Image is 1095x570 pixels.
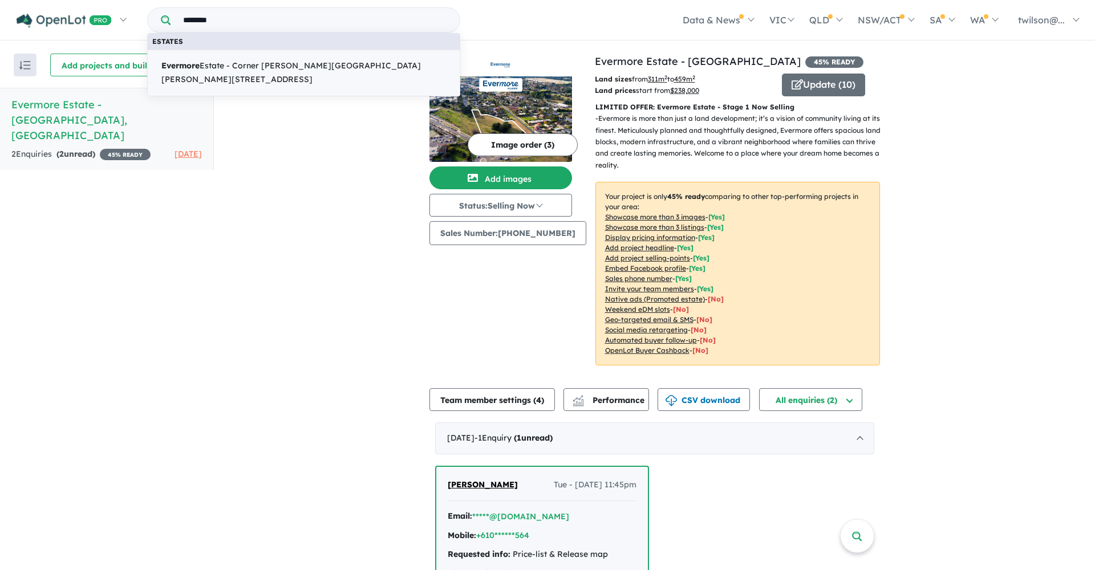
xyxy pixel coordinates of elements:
[605,264,686,272] u: Embed Facebook profile
[605,325,688,334] u: Social media retargeting
[429,221,586,245] button: Sales Number:[PHONE_NUMBER]
[429,166,572,189] button: Add images
[674,75,695,83] u: 459 m
[689,264,705,272] span: [ Yes ]
[673,305,689,313] span: [No]
[698,233,715,242] span: [ Yes ]
[11,148,151,161] div: 2 Enquir ies
[605,346,690,355] u: OpenLot Buyer Cashback
[692,346,708,355] span: [No]
[554,478,636,492] span: Tue - [DATE] 11:45pm
[59,149,64,159] span: 2
[435,422,874,454] div: [DATE]
[100,149,151,160] span: 45 % READY
[573,399,584,406] img: bar-chart.svg
[782,74,865,96] button: Update (10)
[605,315,693,324] u: Geo-targeted email & SMS
[605,213,705,221] u: Showcase more than 3 images
[707,223,724,231] span: [ Yes ]
[605,274,672,283] u: Sales phone number
[173,8,457,32] input: Try estate name, suburb, builder or developer
[805,56,863,68] span: 45 % READY
[50,54,176,76] button: Add projects and builders
[670,86,699,95] u: $ 238,000
[605,336,697,344] u: Automated buyer follow-up
[17,14,112,28] img: Openlot PRO Logo White
[536,395,541,405] span: 4
[429,76,572,162] img: Evermore Estate - Kilmore
[161,60,200,71] strong: Evermore
[667,192,705,201] b: 45 % ready
[677,243,693,252] span: [ Yes ]
[605,254,690,262] u: Add project selling-points
[595,75,632,83] b: Land sizes
[648,75,667,83] u: 311 m
[152,37,183,46] b: Estates
[429,194,572,217] button: Status:Selling Now
[448,549,510,559] strong: Requested info:
[675,274,692,283] span: [ Yes ]
[605,243,674,252] u: Add project headline
[595,182,880,365] p: Your project is only comparing to other top-performing projects in your area: - - - - - - - - - -...
[667,75,695,83] span: to
[664,74,667,80] sup: 2
[147,50,460,96] a: EvermoreEstate - Corner [PERSON_NAME][GEOGRAPHIC_DATA][PERSON_NAME][STREET_ADDRESS]
[573,395,583,401] img: line-chart.svg
[666,395,677,406] img: download icon
[696,315,712,324] span: [No]
[468,133,578,156] button: Image order (3)
[11,97,202,143] h5: Evermore Estate - [GEOGRAPHIC_DATA] , [GEOGRAPHIC_DATA]
[1018,14,1065,26] span: twilson@...
[19,61,31,70] img: sort.svg
[574,395,644,405] span: Performance
[175,149,202,159] span: [DATE]
[605,233,695,242] u: Display pricing information
[693,254,709,262] span: [ Yes ]
[474,433,553,443] span: - 1 Enquir y
[700,336,716,344] span: [No]
[56,149,95,159] strong: ( unread)
[429,388,555,411] button: Team member settings (4)
[708,213,725,221] span: [ Yes ]
[517,433,521,443] span: 1
[448,511,472,521] strong: Email:
[595,101,880,113] p: LIMITED OFFER: Evermore Estate - Stage 1 Now Selling
[448,548,636,561] div: Price-list & Release map
[759,388,862,411] button: All enquiries (2)
[605,295,705,303] u: Native ads (Promoted estate)
[595,55,801,68] a: Evermore Estate - [GEOGRAPHIC_DATA]
[161,59,446,87] span: Estate - Corner [PERSON_NAME][GEOGRAPHIC_DATA][PERSON_NAME][STREET_ADDRESS]
[708,295,724,303] span: [No]
[692,74,695,80] sup: 2
[605,223,704,231] u: Showcase more than 3 listings
[605,305,670,313] u: Weekend eDM slots
[563,388,649,411] button: Performance
[605,284,694,293] u: Invite your team members
[595,85,773,96] p: start from
[448,478,518,492] a: [PERSON_NAME]
[595,113,889,171] p: - Evermore is more than just a land development; it’s a vision of community living at its finest....
[448,479,518,490] span: [PERSON_NAME]
[658,388,750,411] button: CSV download
[434,58,567,72] img: Evermore Estate - Kilmore Logo
[691,325,707,334] span: [No]
[595,74,773,85] p: from
[448,530,476,540] strong: Mobile:
[514,433,553,443] strong: ( unread)
[429,54,572,162] a: Evermore Estate - Kilmore LogoEvermore Estate - Kilmore
[595,86,636,95] b: Land prices
[697,284,713,293] span: [ Yes ]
